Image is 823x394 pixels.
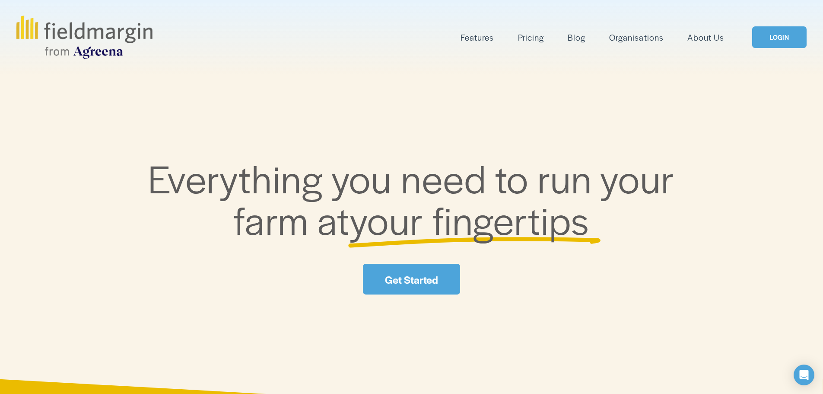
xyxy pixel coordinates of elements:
span: Everything you need to run your farm at [148,151,683,246]
span: your fingertips [350,192,589,246]
a: Pricing [518,30,544,45]
span: Features [461,31,494,44]
img: fieldmargin.com [16,16,152,59]
div: Open Intercom Messenger [794,365,814,385]
a: LOGIN [752,26,807,48]
a: Get Started [363,264,460,295]
a: Organisations [609,30,663,45]
a: About Us [687,30,724,45]
a: Blog [568,30,585,45]
a: folder dropdown [461,30,494,45]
